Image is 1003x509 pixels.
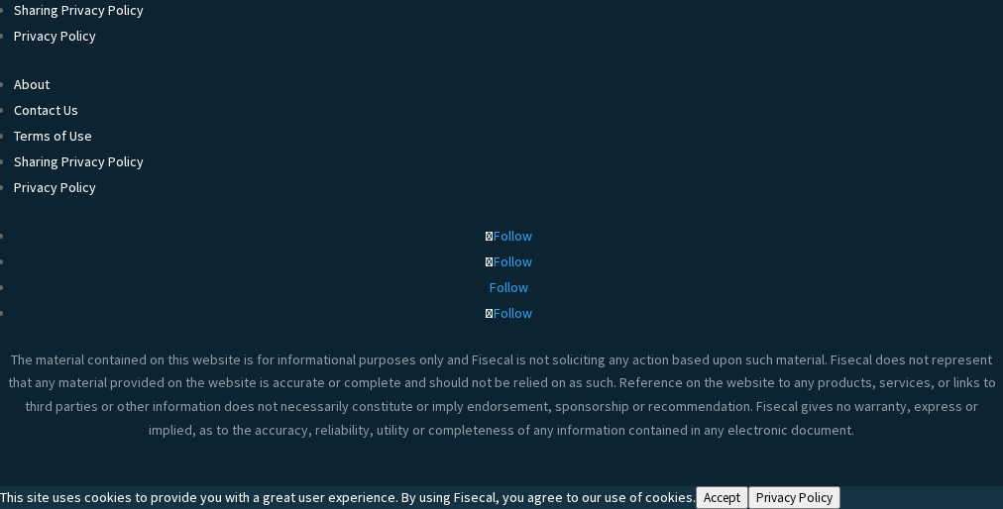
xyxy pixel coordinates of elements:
[490,278,528,296] a: Follow on LinkedIn
[494,253,532,270] span: Follow
[485,253,532,270] a: Follow on X
[14,178,96,196] a: Privacy Policy
[14,153,144,170] a: Sharing Privacy Policy
[494,304,532,322] span: Follow
[14,101,78,119] a: Contact Us
[748,486,840,509] button: Privacy Policy
[494,227,532,245] span: Follow
[14,27,96,45] a: Privacy Policy
[485,227,532,245] a: Follow on Facebook
[485,304,532,322] a: Follow on Instagram
[14,127,92,145] a: Terms of Use
[14,1,144,19] a: Sharing Privacy Policy
[696,486,748,509] button: Accept
[490,278,528,296] span: Follow
[14,75,50,93] a: About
